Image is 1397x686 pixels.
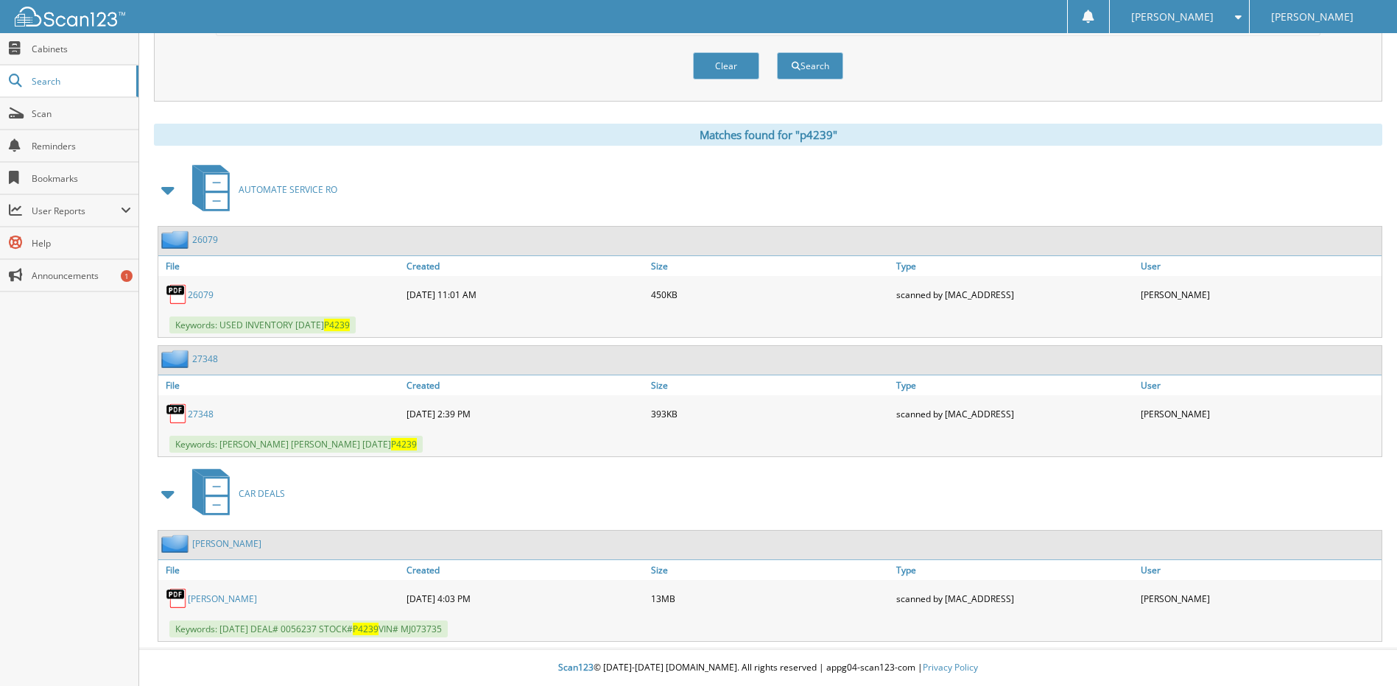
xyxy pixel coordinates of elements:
img: folder2.png [161,350,192,368]
a: Privacy Policy [923,661,978,673]
div: [PERSON_NAME] [1137,280,1382,309]
a: 27348 [192,353,218,365]
a: User [1137,375,1382,395]
div: Matches found for "p4239" [154,124,1382,146]
a: Type [893,560,1137,580]
div: [DATE] 4:03 PM [403,584,647,613]
div: scanned by [MAC_ADDRESS] [893,399,1137,428]
img: PDF.png [166,283,188,305]
img: PDF.png [166,403,188,425]
span: Scan123 [558,661,594,673]
button: Clear [693,52,759,79]
a: 27348 [188,408,214,420]
a: Size [647,560,892,580]
a: AUTOMATE SERVICE RO [183,160,337,219]
div: scanned by [MAC_ADDRESS] [893,584,1137,613]
div: 450KB [647,280,892,309]
span: Search [32,75,129,88]
span: Bookmarks [32,172,131,185]
div: 1 [121,270,133,282]
span: Scan [32,107,131,120]
div: scanned by [MAC_ADDRESS] [893,280,1137,309]
a: File [158,256,403,276]
a: Type [893,256,1137,276]
span: Help [32,237,131,250]
a: [PERSON_NAME] [192,537,261,550]
span: Keywords: [PERSON_NAME] [PERSON_NAME] [DATE] [169,436,423,453]
div: [PERSON_NAME] [1137,399,1382,428]
span: [PERSON_NAME] [1271,13,1354,21]
a: Created [403,560,647,580]
div: [DATE] 11:01 AM [403,280,647,309]
a: 26079 [188,289,214,301]
a: Type [893,375,1137,395]
div: 13MB [647,584,892,613]
span: Keywords: [DATE] DEAL# 0056237 STOCK# VIN# MJ073735 [169,620,448,637]
span: Cabinets [32,43,131,55]
span: User Reports [32,205,121,217]
a: Size [647,256,892,276]
a: 26079 [192,233,218,246]
div: [DATE] 2:39 PM [403,399,647,428]
div: [PERSON_NAME] [1137,584,1382,613]
a: CAR DEALS [183,464,285,523]
span: P4239 [391,438,417,450]
button: Search [777,52,843,79]
img: folder2.png [161,230,192,249]
a: File [158,375,403,395]
a: Created [403,256,647,276]
span: AUTOMATE SERVICE RO [239,183,337,196]
span: P4239 [324,319,350,331]
span: Reminders [32,140,131,152]
span: Announcements [32,269,131,282]
span: Keywords: USED INVENTORY [DATE] [169,317,356,333]
a: File [158,560,403,580]
img: scan123-logo-white.svg [15,7,125,26]
a: Size [647,375,892,395]
img: PDF.png [166,587,188,609]
a: Created [403,375,647,395]
div: 393KB [647,399,892,428]
a: [PERSON_NAME] [188,593,257,605]
span: CAR DEALS [239,487,285,500]
a: User [1137,256,1382,276]
a: User [1137,560,1382,580]
img: folder2.png [161,534,192,553]
div: © [DATE]-[DATE] [DOMAIN_NAME]. All rights reserved | appg04-scan123-com | [139,650,1397,686]
span: [PERSON_NAME] [1131,13,1214,21]
iframe: Chat Widget [1323,615,1397,686]
span: P4239 [353,623,379,635]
